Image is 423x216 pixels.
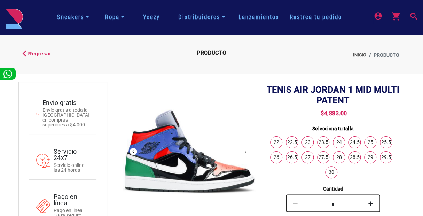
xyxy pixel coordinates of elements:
img: logo [6,9,23,29]
mat-icon: person_pin [373,11,382,20]
h2: PRODUCTO [151,50,273,56]
h4: Servicio 24x7 [54,148,89,161]
h4: Pago en línea [54,194,89,206]
a: Ropa [102,11,127,23]
a: Rastrea tu pedido [284,13,347,22]
a: Sneakers [54,11,92,23]
p: Servicio online las 24 horas [54,163,89,172]
h4: Envío gratis [42,100,89,106]
mat-icon: keyboard_arrow_left [18,47,27,56]
nav: breadcrumb [284,47,405,63]
mat-icon: search [409,11,417,20]
li: PRODUCTO [366,52,399,59]
a: Distribuidores [175,11,228,23]
a: Lanzamientos [233,13,284,22]
button: Previous [130,148,137,155]
mat-icon: shopping_cart [391,11,399,20]
a: Yeezy [138,13,165,22]
button: Next [242,148,249,155]
span: Regresar [28,49,52,57]
a: logo [6,9,23,26]
p: Envío gratis a toda la [GEOGRAPHIC_DATA] en compras superiores a $4,000 [42,108,89,127]
a: Inicio [353,52,366,59]
img: whatsappwhite.png [3,70,12,78]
